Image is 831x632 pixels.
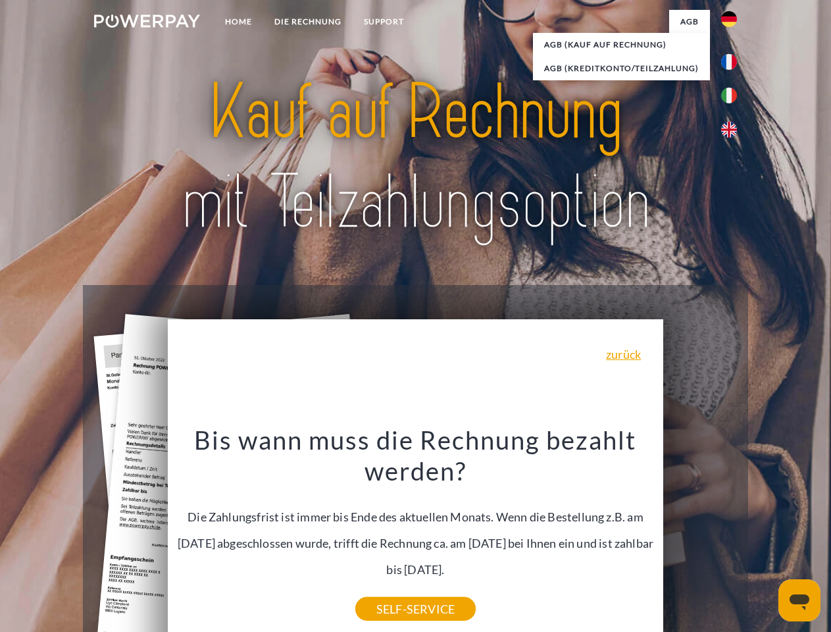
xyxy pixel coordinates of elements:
[355,597,476,621] a: SELF-SERVICE
[669,10,710,34] a: agb
[606,348,641,360] a: zurück
[721,54,737,70] img: fr
[721,11,737,27] img: de
[721,122,737,138] img: en
[176,424,656,609] div: Die Zahlungsfrist ist immer bis Ende des aktuellen Monats. Wenn die Bestellung z.B. am [DATE] abg...
[94,14,200,28] img: logo-powerpay-white.svg
[533,33,710,57] a: AGB (Kauf auf Rechnung)
[126,63,705,252] img: title-powerpay_de.svg
[721,88,737,103] img: it
[263,10,353,34] a: DIE RECHNUNG
[214,10,263,34] a: Home
[353,10,415,34] a: SUPPORT
[176,424,656,487] h3: Bis wann muss die Rechnung bezahlt werden?
[778,579,820,621] iframe: Schaltfläche zum Öffnen des Messaging-Fensters
[533,57,710,80] a: AGB (Kreditkonto/Teilzahlung)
